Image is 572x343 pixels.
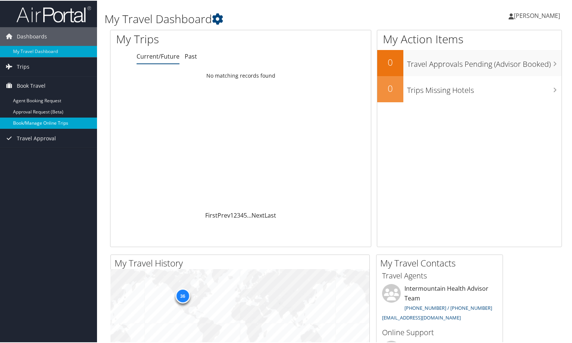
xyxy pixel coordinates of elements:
[237,211,240,219] a: 3
[509,4,568,26] a: [PERSON_NAME]
[185,52,197,60] a: Past
[115,256,369,269] h2: My Travel History
[514,11,560,19] span: [PERSON_NAME]
[247,211,251,219] span: …
[175,287,190,302] div: 36
[240,211,244,219] a: 4
[234,211,237,219] a: 2
[205,211,218,219] a: First
[380,256,503,269] h2: My Travel Contacts
[382,314,461,320] a: [EMAIL_ADDRESS][DOMAIN_NAME]
[218,211,230,219] a: Prev
[17,57,29,75] span: Trips
[244,211,247,219] a: 5
[404,304,492,311] a: [PHONE_NUMBER] / [PHONE_NUMBER]
[230,211,234,219] a: 1
[17,26,47,45] span: Dashboards
[377,49,562,75] a: 0Travel Approvals Pending (Advisor Booked)
[137,52,179,60] a: Current/Future
[377,75,562,102] a: 0Trips Missing Hotels
[378,283,501,323] li: Intermountain Health Advisor Team
[265,211,276,219] a: Last
[407,81,562,95] h3: Trips Missing Hotels
[17,128,56,147] span: Travel Approval
[377,55,403,68] h2: 0
[382,270,497,280] h3: Travel Agents
[104,10,413,26] h1: My Travel Dashboard
[251,211,265,219] a: Next
[377,31,562,46] h1: My Action Items
[377,81,403,94] h2: 0
[382,327,497,337] h3: Online Support
[407,54,562,69] h3: Travel Approvals Pending (Advisor Booked)
[16,5,91,22] img: airportal-logo.png
[116,31,257,46] h1: My Trips
[110,68,371,82] td: No matching records found
[17,76,46,94] span: Book Travel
